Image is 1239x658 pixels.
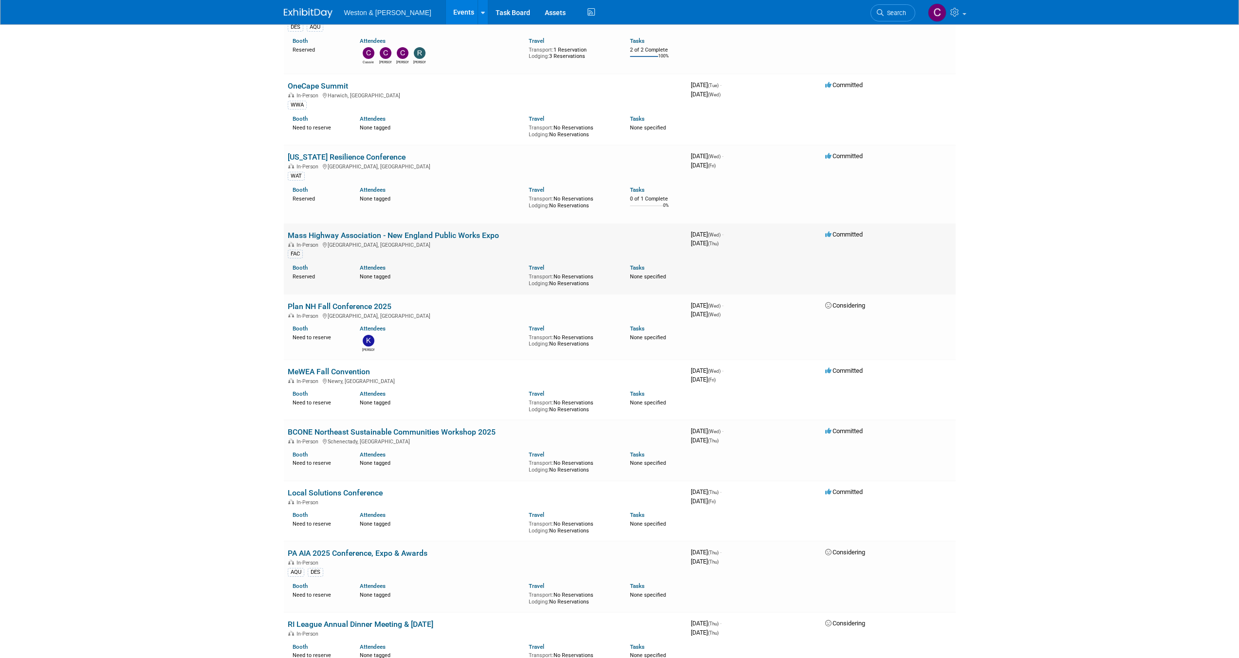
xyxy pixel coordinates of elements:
div: Reserved [293,272,346,280]
div: [GEOGRAPHIC_DATA], [GEOGRAPHIC_DATA] [288,240,683,248]
div: Newry, [GEOGRAPHIC_DATA] [288,377,683,384]
div: None tagged [360,398,521,406]
td: 0% [663,203,669,216]
span: None specified [630,592,666,598]
a: RI League Annual Dinner Meeting & [DATE] [288,620,433,629]
div: Schenectady, [GEOGRAPHIC_DATA] [288,437,683,445]
div: None tagged [360,272,521,280]
div: No Reservations No Reservations [529,123,615,138]
a: Attendees [360,115,386,122]
a: Tasks [630,512,645,518]
span: [DATE] [691,629,719,636]
span: [DATE] [691,427,723,435]
span: [DATE] [691,152,723,160]
a: Attendees [360,643,386,650]
img: In-Person Event [288,242,294,247]
div: Need to reserve [293,590,346,599]
span: [DATE] [691,231,723,238]
span: Committed [825,231,863,238]
span: In-Person [296,560,321,566]
a: Tasks [630,186,645,193]
a: Booth [293,325,308,332]
a: Tasks [630,643,645,650]
div: FAC [288,250,303,258]
span: Lodging: [529,53,549,59]
a: Booth [293,186,308,193]
img: Chris O'Brien [928,3,946,22]
span: (Wed) [708,92,721,97]
span: [DATE] [691,497,716,505]
img: In-Person Event [288,92,294,97]
span: [DATE] [691,620,721,627]
span: Considering [825,548,865,556]
img: In-Person Event [288,499,294,504]
span: (Thu) [708,241,719,246]
td: 100% [658,54,669,67]
div: [GEOGRAPHIC_DATA], [GEOGRAPHIC_DATA] [288,162,683,170]
div: No Reservations No Reservations [529,272,615,287]
span: - [722,231,723,238]
span: None specified [630,125,666,131]
span: [DATE] [691,376,716,383]
div: Need to reserve [293,519,346,528]
div: No Reservations No Reservations [529,332,615,347]
a: Tasks [630,390,645,397]
div: Reserved [293,194,346,202]
div: Cristobal Betancourt [396,59,408,65]
span: Transport: [529,274,554,280]
div: AQU [288,568,304,577]
span: [DATE] [691,81,721,89]
span: Lodging: [529,202,549,209]
span: Committed [825,427,863,435]
div: None tagged [360,590,521,599]
img: In-Person Event [288,313,294,318]
a: Travel [529,451,544,458]
a: Attendees [360,390,386,397]
span: Transport: [529,47,554,53]
a: Booth [293,512,308,518]
span: (Wed) [708,429,721,434]
span: Weston & [PERSON_NAME] [344,9,431,17]
span: Transport: [529,334,554,341]
span: - [720,81,721,89]
a: Tasks [630,451,645,458]
a: Booth [293,390,308,397]
span: (Fri) [708,163,716,168]
div: No Reservations No Reservations [529,194,615,209]
span: - [722,367,723,374]
span: Committed [825,367,863,374]
span: Considering [825,302,865,309]
img: In-Person Event [288,439,294,443]
span: (Wed) [708,154,721,159]
span: [DATE] [691,162,716,169]
img: Karen Prescott [363,335,374,347]
span: None specified [630,400,666,406]
span: Lodging: [529,467,549,473]
div: Reserved [293,45,346,54]
span: Lodging: [529,528,549,534]
span: Search [884,9,906,17]
a: Travel [529,264,544,271]
span: Committed [825,81,863,89]
span: Lodging: [529,280,549,287]
a: Attendees [360,264,386,271]
span: Considering [825,620,865,627]
div: [GEOGRAPHIC_DATA], [GEOGRAPHIC_DATA] [288,311,683,319]
a: Tasks [630,264,645,271]
span: (Fri) [708,499,716,504]
span: (Fri) [708,377,716,383]
a: MeWEA Fall Convention [288,367,370,376]
img: In-Person Event [288,560,294,565]
div: WWA [288,101,307,110]
img: Cristobal Betancourt [397,47,408,59]
a: Tasks [630,325,645,332]
span: [DATE] [691,239,719,247]
a: BCONE Northeast Sustainable Communities Workshop 2025 [288,427,496,437]
span: [DATE] [691,488,721,495]
span: In-Person [296,378,321,384]
a: Plan NH Fall Conference 2025 [288,302,391,311]
span: - [720,620,721,627]
span: (Tue) [708,83,719,88]
div: DES [288,23,303,32]
img: In-Person Event [288,378,294,383]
